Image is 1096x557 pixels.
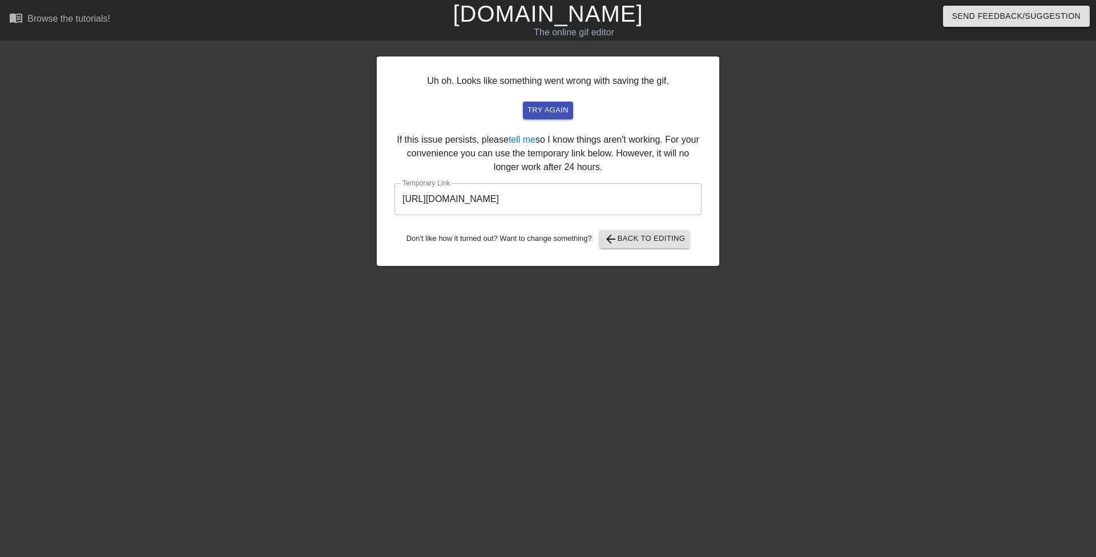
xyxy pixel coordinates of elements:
a: [DOMAIN_NAME] [453,1,643,26]
div: Uh oh. Looks like something went wrong with saving the gif. If this issue persists, please so I k... [377,56,719,266]
a: Browse the tutorials! [9,11,110,29]
div: Don't like how it turned out? Want to change something? [394,230,702,248]
button: Send Feedback/Suggestion [943,6,1090,27]
button: Back to Editing [599,230,690,248]
a: tell me [509,135,535,144]
button: try again [523,102,573,119]
span: Send Feedback/Suggestion [952,9,1081,23]
input: bare [394,183,702,215]
div: The online gif editor [371,26,777,39]
span: menu_book [9,11,23,25]
div: Browse the tutorials! [27,14,110,23]
span: Back to Editing [604,232,686,246]
span: arrow_back [604,232,618,246]
span: try again [527,104,569,117]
